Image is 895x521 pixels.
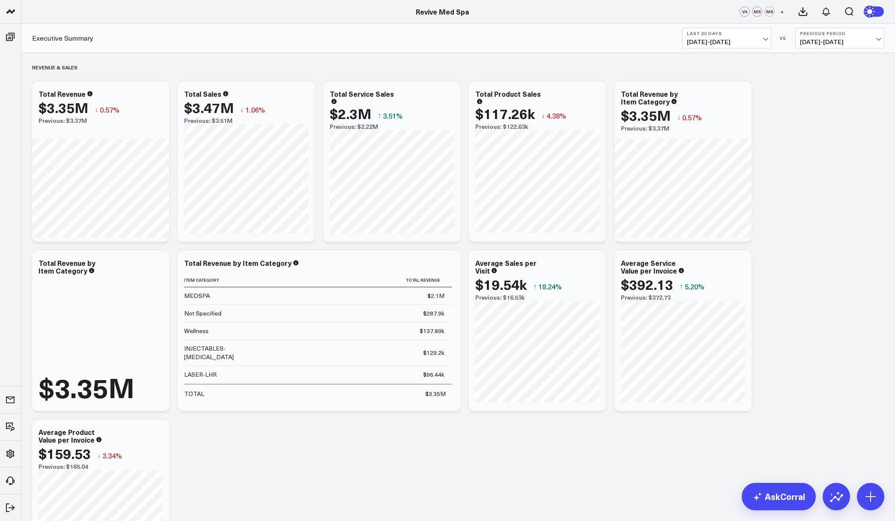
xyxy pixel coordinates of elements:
div: Total Service Sales [330,89,394,98]
div: VS [776,36,791,41]
div: Previous: $372.73 [621,294,745,301]
div: Previous: $3.37M [621,125,745,132]
div: $3.35M [621,107,671,123]
div: $3.35M [425,390,446,398]
div: Wellness [184,327,209,335]
a: Revive Med Spa [416,7,469,16]
div: $96.44k [423,370,445,379]
div: $137.89k [420,327,445,335]
span: 4.38% [546,111,566,120]
div: Total Revenue by Item Category [184,258,292,268]
span: [DATE] - [DATE] [800,39,880,45]
span: ↓ [97,450,101,461]
div: $117.26k [475,106,535,121]
th: Item Category [184,273,270,287]
div: $3.47M [184,100,234,115]
button: Last 30 Days[DATE]-[DATE] [682,28,771,48]
div: Total Revenue by Item Category [621,89,678,106]
div: Total Revenue by Item Category [39,258,95,275]
div: Average Sales per Visit [475,258,537,275]
span: + [780,9,784,15]
div: Previous: $122.63k [475,123,600,130]
div: Total Product Sales [475,89,541,98]
span: 0.57% [100,105,119,114]
div: LASER-LHR [184,370,217,379]
div: $3.35M [39,100,88,115]
span: ↓ [95,104,98,115]
b: Last 30 Days [687,31,767,36]
button: Previous Period[DATE]-[DATE] [795,28,884,48]
a: AskCorral [742,483,816,510]
div: Not Specified [184,309,221,318]
div: TOTAL [184,390,204,398]
div: MS [764,6,775,17]
div: Previous: $165.04 [39,463,163,470]
span: 0.57% [682,113,702,122]
div: Average Service Value per Invoice [621,258,677,275]
div: $3.35M [39,374,134,400]
div: VA [740,6,750,17]
div: Previous: $3.37M [39,117,163,124]
button: + [777,6,787,17]
div: $129.2k [423,348,445,357]
span: 18.24% [538,282,562,291]
div: $2.3M [330,106,371,121]
div: Previous: $16.53k [475,294,600,301]
span: ↑ [680,281,683,292]
div: Previous: $3.51M [184,117,308,124]
span: [DATE] - [DATE] [687,39,767,45]
div: Total Revenue [39,89,86,98]
div: INJECTABLES-[MEDICAL_DATA] [184,344,262,361]
div: MS [752,6,762,17]
div: MEDSPA [184,292,210,300]
span: ↓ [677,112,680,123]
b: Previous Period [800,31,880,36]
th: Total Revenue [270,273,452,287]
span: ↑ [533,281,537,292]
div: Previous: $2.22M [330,123,454,130]
span: 1.06% [245,105,265,114]
span: 3.34% [102,451,122,460]
div: $287.9k [423,309,445,318]
span: ↑ [378,110,381,121]
div: $392.13 [621,277,673,292]
span: ↓ [541,110,545,121]
div: Average Product Value per Invoice [39,427,95,444]
span: 3.51% [383,111,403,120]
div: $159.53 [39,446,91,461]
span: ↓ [240,104,244,115]
div: Total Sales [184,89,221,98]
div: $2.1M [427,292,445,300]
a: Executive Summary [32,33,93,43]
span: 5.20% [685,282,704,291]
div: Revenue & Sales [32,57,78,77]
div: $19.54k [475,277,527,292]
